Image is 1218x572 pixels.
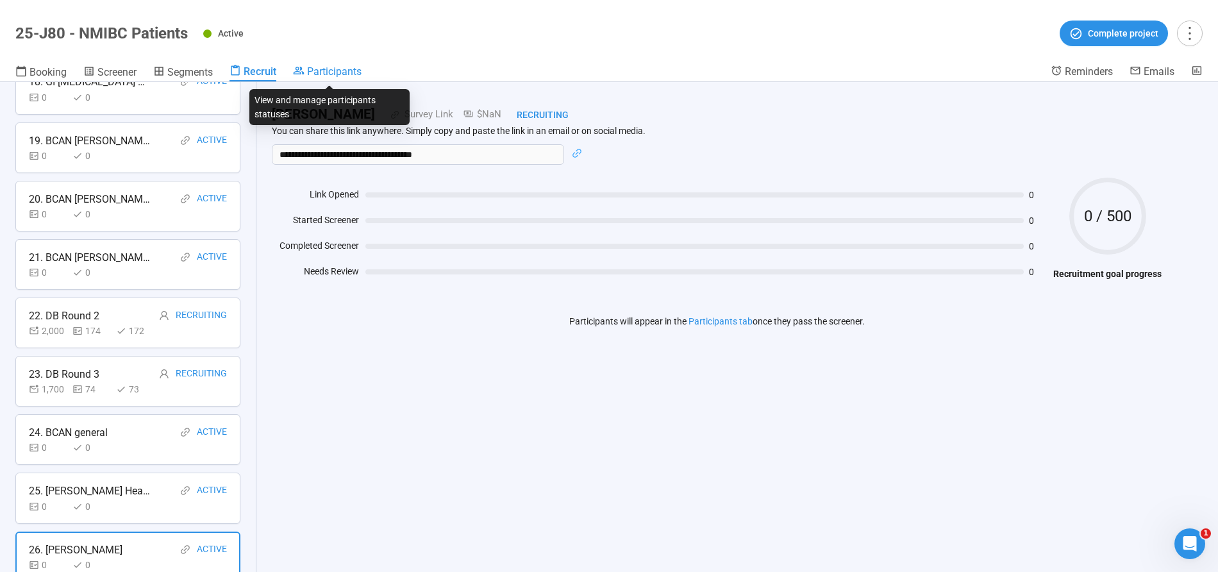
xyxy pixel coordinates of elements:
[167,66,213,78] span: Segments
[1029,242,1047,251] span: 0
[29,74,151,90] div: 18. GI [MEDICAL_DATA] Alliance
[176,308,227,324] div: Recruiting
[1060,21,1168,46] button: Complete project
[218,28,244,38] span: Active
[1144,65,1174,78] span: Emails
[1174,528,1205,559] iframe: Intercom live chat
[153,65,213,81] a: Segments
[180,194,190,204] span: link
[29,382,67,396] div: 1,700
[29,90,67,105] div: 0
[29,265,67,280] div: 0
[1029,190,1047,199] span: 0
[197,425,227,441] div: Active
[1053,267,1162,281] h4: Recruitment goal progress
[180,544,190,555] span: link
[1051,65,1113,80] a: Reminders
[29,133,151,149] div: 19. BCAN [PERSON_NAME]
[197,483,227,499] div: Active
[72,90,111,105] div: 0
[197,133,227,149] div: Active
[572,148,582,158] span: link
[97,66,137,78] span: Screener
[72,324,111,338] div: 174
[1065,65,1113,78] span: Reminders
[29,308,99,324] div: 22. DB Round 2
[15,65,67,81] a: Booking
[180,427,190,437] span: link
[1177,21,1203,46] button: more
[72,265,111,280] div: 0
[197,74,227,90] div: Active
[176,366,227,382] div: Recruiting
[229,65,276,81] a: Recruit
[244,65,276,78] span: Recruit
[72,441,111,455] div: 0
[293,65,362,80] a: Participants
[29,207,67,221] div: 0
[15,24,188,42] h1: 25-J80 - NMIBC Patients
[29,425,108,441] div: 24. BCAN general
[399,107,453,122] div: Survey Link
[1201,528,1211,539] span: 1
[159,369,169,379] span: user
[72,149,111,163] div: 0
[29,149,67,163] div: 0
[688,316,753,326] a: Participants tab
[1069,208,1146,224] span: 0 / 500
[72,382,111,396] div: 74
[1181,24,1198,42] span: more
[29,366,99,382] div: 23. DB Round 3
[307,65,362,78] span: Participants
[453,107,501,122] div: $NaN
[180,252,190,262] span: link
[569,314,865,328] p: Participants will appear in the once they pass the screener.
[29,66,67,78] span: Booking
[83,65,137,81] a: Screener
[272,213,359,232] div: Started Screener
[29,441,67,455] div: 0
[197,191,227,207] div: Active
[29,483,151,499] div: 25. [PERSON_NAME] Health
[29,191,151,207] div: 20. BCAN [PERSON_NAME]
[116,324,154,338] div: 172
[29,542,122,558] div: 26. [PERSON_NAME]
[159,310,169,321] span: user
[197,542,227,558] div: Active
[180,485,190,496] span: link
[501,108,569,122] div: Recruiting
[72,207,111,221] div: 0
[272,187,359,206] div: Link Opened
[116,382,154,396] div: 73
[249,89,410,125] div: View and manage participants statuses
[72,558,111,572] div: 0
[1029,216,1047,225] span: 0
[272,239,359,258] div: Completed Screener
[272,125,1162,137] p: You can share this link anywhere. Simply copy and paste the link in an email or on social media.
[29,324,67,338] div: 2,000
[1029,267,1047,276] span: 0
[29,500,67,514] div: 0
[197,249,227,265] div: Active
[72,500,111,514] div: 0
[272,264,359,283] div: Needs Review
[1088,26,1158,40] span: Complete project
[180,135,190,146] span: link
[29,249,151,265] div: 21. BCAN [PERSON_NAME]
[1130,65,1174,80] a: Emails
[29,558,67,572] div: 0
